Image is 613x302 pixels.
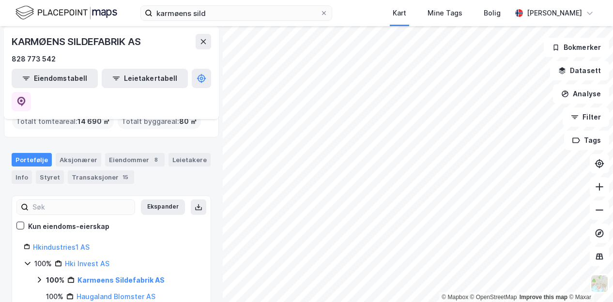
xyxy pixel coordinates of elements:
button: Bokmerker [544,38,609,57]
div: Eiendommer [105,153,165,166]
div: Kart [393,7,406,19]
div: 100% [34,258,52,270]
div: Aksjonærer [56,153,101,166]
a: Hki Invest AS [65,259,109,268]
div: Mine Tags [428,7,462,19]
div: Kun eiendoms-eierskap [28,221,109,232]
div: Leietakere [169,153,211,166]
div: 828 773 542 [12,53,56,65]
div: Kontrollprogram for chat [565,256,613,302]
a: Karmøens Sildefabrik AS [77,276,165,284]
div: 100% [46,274,64,286]
a: Haugaland Blomster AS [77,292,155,301]
a: OpenStreetMap [470,294,517,301]
div: Totalt tomteareal : [12,114,114,129]
button: Ekspander [141,199,185,215]
input: Søk [29,200,135,214]
button: Eiendomstabell [12,69,98,88]
div: Styret [36,170,64,184]
a: Mapbox [442,294,468,301]
a: Improve this map [520,294,567,301]
button: Datasett [550,61,609,80]
button: Filter [563,107,609,127]
button: Analyse [553,84,609,104]
div: 8 [151,155,161,165]
a: Hkindustries1 AS [33,243,90,251]
iframe: Chat Widget [565,256,613,302]
span: 14 690 ㎡ [77,116,110,127]
input: Søk på adresse, matrikkel, gårdeiere, leietakere eller personer [153,6,320,20]
div: Transaksjoner [68,170,134,184]
div: KARMØENS SILDEFABRIK AS [12,34,142,49]
button: Leietakertabell [102,69,188,88]
div: 15 [121,172,130,182]
div: Info [12,170,32,184]
div: Totalt byggareal : [118,114,201,129]
div: [PERSON_NAME] [527,7,582,19]
div: Bolig [484,7,501,19]
span: 80 ㎡ [179,116,197,127]
div: Portefølje [12,153,52,166]
img: logo.f888ab2527a4732fd821a326f86c7f29.svg [15,4,117,21]
button: Tags [564,131,609,150]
